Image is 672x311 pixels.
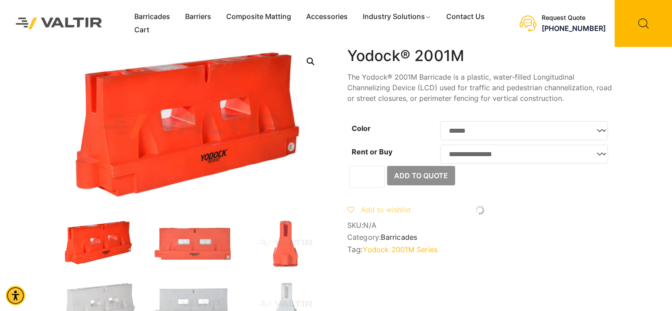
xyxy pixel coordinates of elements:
a: Cart [127,23,157,37]
a: Barricades [127,10,178,23]
a: Industry Solutions [355,10,439,23]
img: An orange traffic barrier with reflective white panels and the brand name "YODOCK" printed on it. [153,219,232,267]
a: Open this option [303,54,319,69]
div: Accessibility Menu [6,286,25,305]
a: call (888) 496-3625 [542,24,606,33]
a: Composite Matting [219,10,299,23]
a: Contact Us [439,10,492,23]
img: 2001M_Org_3Q.jpg [60,219,140,267]
p: The Yodock® 2001M Barricade is a plastic, water-filled Longitudinal Channelizing Device (LCD) use... [347,72,612,104]
button: Add to Quote [387,166,455,185]
img: An orange plastic object with a triangular shape, featuring a slot at the top and a circular base. [246,219,325,267]
label: Color [352,124,371,133]
span: SKU: [347,221,612,230]
a: Barricades [381,233,417,242]
span: N/A [363,221,376,230]
span: Category: [347,233,612,242]
img: Valtir Rentals [7,8,111,38]
h1: Yodock® 2001M [347,47,612,65]
label: Rent or Buy [352,147,392,156]
a: Barriers [178,10,219,23]
a: Yodock 2001M Series [363,245,437,254]
a: Accessories [299,10,355,23]
div: Request Quote [542,14,606,22]
span: Tag: [347,245,612,254]
input: Product quantity [349,166,385,188]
